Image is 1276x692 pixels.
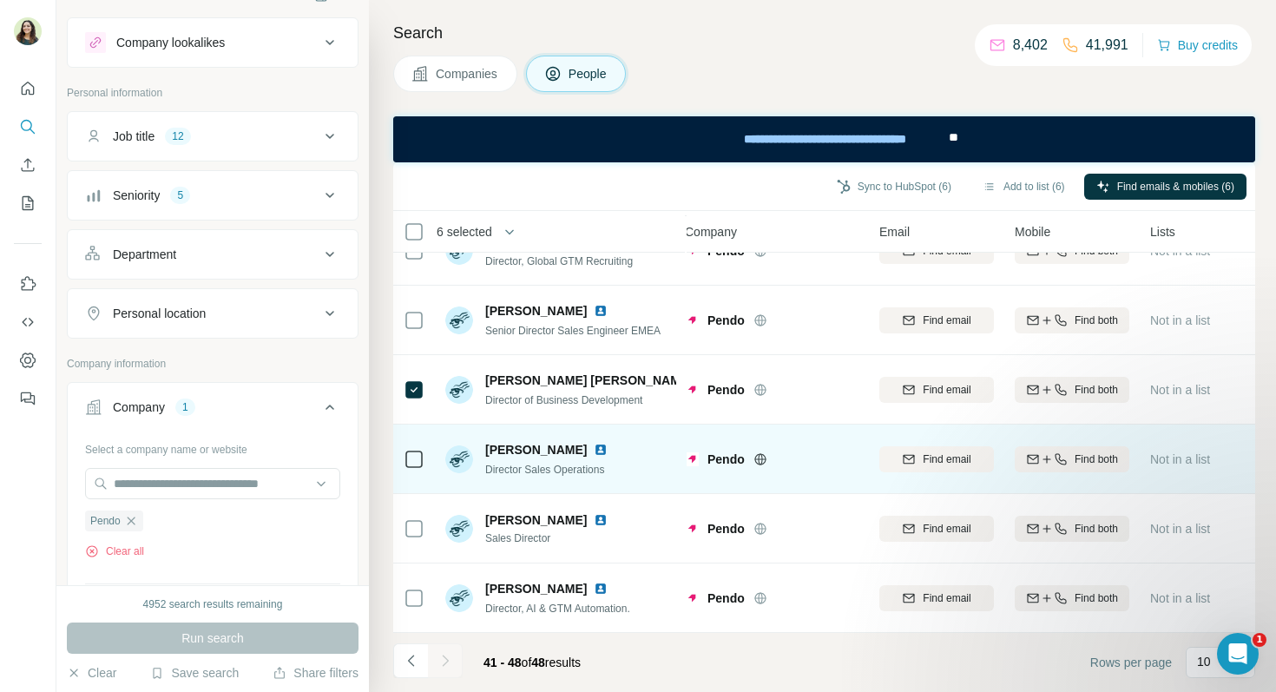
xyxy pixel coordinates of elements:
span: Sales Director [485,531,615,546]
span: Pendo [707,520,745,537]
span: Email [879,223,910,241]
button: Find emails & mobiles (6) [1084,174,1246,200]
span: 1 [1253,633,1266,647]
button: Find email [879,307,994,333]
img: LinkedIn logo [594,513,608,527]
span: Find email [923,313,970,328]
button: Department [68,234,358,275]
button: My lists [14,188,42,219]
h4: Search [393,21,1255,45]
img: Logo of Pendo [685,383,699,397]
button: Find email [879,446,994,472]
button: Share filters [273,664,358,682]
button: Find email [879,377,994,403]
span: Find both [1075,313,1118,328]
button: Find both [1015,585,1129,611]
div: Department [113,246,176,263]
button: Clear all [85,544,144,559]
div: Personal location [113,305,206,322]
button: Dashboard [14,345,42,376]
span: Pendo [90,513,121,529]
div: Select a company name or website [85,435,340,458]
button: Find both [1015,377,1129,403]
img: Avatar [445,515,473,543]
button: Feedback [14,383,42,414]
span: Lists [1150,223,1175,241]
span: Pendo [707,451,745,468]
img: Logo of Pendo [685,452,699,466]
span: [PERSON_NAME] [485,580,587,597]
span: Not in a list [1150,244,1210,258]
span: Find both [1075,382,1118,398]
span: 6 selected [437,223,492,241]
img: Avatar [14,17,42,45]
div: Seniority [113,187,160,204]
span: Not in a list [1150,591,1210,605]
p: 41,991 [1086,35,1128,56]
span: Find email [923,451,970,467]
button: Use Surfe API [14,306,42,338]
p: 8,402 [1013,35,1048,56]
span: Not in a list [1150,383,1210,397]
div: 12 [165,129,190,144]
span: 48 [531,656,545,669]
span: [PERSON_NAME] [485,441,587,458]
button: Buy credits [1157,33,1238,57]
button: Clear [67,664,116,682]
button: Seniority5 [68,175,358,216]
span: Find email [923,382,970,398]
img: LinkedIn logo [594,304,608,318]
span: Pendo [707,590,745,607]
iframe: Banner [393,116,1255,162]
button: Company lookalikes [68,22,358,63]
span: Find emails & mobiles (6) [1117,179,1234,194]
span: Companies [436,65,499,82]
button: Add to list (6) [970,174,1077,200]
p: 10 [1197,653,1211,670]
p: Personal information [67,85,358,101]
img: Avatar [445,306,473,334]
div: 1 [175,399,195,415]
button: Use Surfe on LinkedIn [14,268,42,300]
img: Logo of Pendo [685,591,699,605]
span: Company [685,223,737,241]
div: 5 [170,188,190,203]
div: Company lookalikes [116,34,225,51]
span: Pendo [707,312,745,329]
button: Enrich CSV [14,149,42,181]
img: Avatar [445,445,473,473]
img: Logo of Pendo [685,522,699,536]
span: [PERSON_NAME] [485,511,587,529]
button: Job title12 [68,115,358,157]
span: [PERSON_NAME] [PERSON_NAME] [485,372,693,389]
button: Navigate to previous page [393,643,428,678]
span: Find both [1075,590,1118,606]
span: Mobile [1015,223,1050,241]
div: Job title [113,128,155,145]
button: Find both [1015,307,1129,333]
span: People [569,65,608,82]
span: Rows per page [1090,654,1172,671]
img: Avatar [445,584,473,612]
span: Pendo [707,381,745,399]
span: Find both [1075,451,1118,467]
button: Search [14,111,42,142]
button: Quick start [14,73,42,104]
button: Company1 [68,386,358,435]
button: Find both [1015,516,1129,542]
span: Director, Global GTM Recruiting [485,255,633,267]
img: LinkedIn logo [594,443,608,457]
img: Logo of Pendo [685,313,699,327]
div: Company [113,399,165,416]
img: Avatar [445,376,473,404]
span: Senior Director Sales Engineer EMEA [485,325,661,337]
p: Company information [67,356,358,372]
span: Director of Business Development [485,394,642,406]
button: Find email [879,516,994,542]
span: [PERSON_NAME] [485,302,587,320]
button: Save search [150,664,239,682]
span: results [483,656,581,669]
span: Director, AI & GTM Automation. [485,603,630,615]
span: Find both [1075,521,1118,537]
